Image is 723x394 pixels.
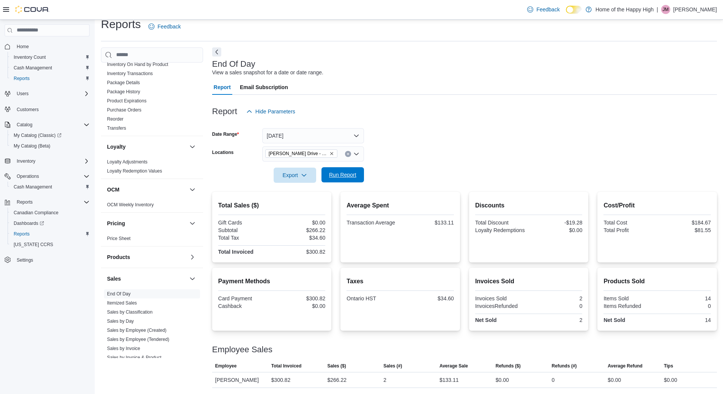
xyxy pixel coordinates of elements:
[603,201,711,210] h2: Cost/Profit
[2,119,93,130] button: Catalog
[475,295,527,301] div: Invoices Sold
[566,6,582,14] input: Dark Mode
[188,185,197,194] button: OCM
[14,54,46,60] span: Inventory Count
[107,116,123,122] span: Reorder
[383,375,386,385] div: 2
[2,254,93,265] button: Settings
[603,227,655,233] div: Total Profit
[11,131,65,140] a: My Catalog (Classic)
[101,234,203,246] div: Pricing
[17,173,39,179] span: Operations
[107,186,186,193] button: OCM
[11,53,49,62] a: Inventory Count
[212,149,234,155] label: Locations
[255,108,295,115] span: Hide Parameters
[107,143,126,151] h3: Loyalty
[271,363,302,369] span: Total Invoiced
[14,157,90,166] span: Inventory
[188,142,197,151] button: Loyalty
[17,91,28,97] span: Users
[2,197,93,207] button: Reports
[218,277,326,286] h2: Payment Methods
[11,63,90,72] span: Cash Management
[8,73,93,84] button: Reports
[2,88,93,99] button: Users
[107,275,186,283] button: Sales
[475,277,583,286] h2: Invoices Sold
[402,295,454,301] div: $34.60
[107,186,120,193] h3: OCM
[475,317,497,323] strong: Net Sold
[327,375,347,385] div: $266.22
[11,74,33,83] a: Reports
[552,375,555,385] div: 0
[107,253,130,261] h3: Products
[218,201,326,210] h2: Total Sales ($)
[107,202,154,207] a: OCM Weekly Inventory
[212,107,237,116] h3: Report
[107,89,140,95] span: Package History
[11,208,90,217] span: Canadian Compliance
[11,219,47,228] a: Dashboards
[101,200,203,212] div: OCM
[17,122,32,128] span: Catalog
[218,220,270,226] div: Gift Cards
[496,363,521,369] span: Refunds ($)
[17,107,39,113] span: Customers
[107,143,186,151] button: Loyalty
[603,277,711,286] h2: Products Sold
[107,125,126,131] span: Transfers
[8,229,93,239] button: Reports
[14,89,32,98] button: Users
[107,300,137,306] span: Itemized Sales
[101,157,203,179] div: Loyalty
[8,182,93,192] button: Cash Management
[402,220,454,226] div: $133.11
[8,218,93,229] a: Dashboards
[273,235,325,241] div: $34.60
[603,303,655,309] div: Items Refunded
[14,242,53,248] span: [US_STATE] CCRS
[353,151,359,157] button: Open list of options
[11,141,54,151] a: My Catalog (Beta)
[14,157,38,166] button: Inventory
[11,182,90,192] span: Cash Management
[101,17,141,32] h1: Reports
[673,5,717,14] p: [PERSON_NAME]
[107,291,131,297] a: End Of Day
[14,143,50,149] span: My Catalog (Beta)
[188,219,197,228] button: Pricing
[5,38,90,285] nav: Complex example
[663,5,669,14] span: JM
[107,275,121,283] h3: Sales
[212,131,239,137] label: Date Range
[14,104,90,114] span: Customers
[11,240,56,249] a: [US_STATE] CCRS
[107,98,146,104] a: Product Expirations
[107,309,153,315] a: Sales by Classification
[212,69,323,77] div: View a sales snapshot for a date or date range.
[14,89,90,98] span: Users
[278,168,312,183] span: Export
[214,80,231,95] span: Report
[664,375,677,385] div: $0.00
[659,317,711,323] div: 14
[107,253,186,261] button: Products
[475,303,527,309] div: InvoicesRefunded
[2,41,93,52] button: Home
[107,328,167,333] a: Sales by Employee (Created)
[530,295,582,301] div: 2
[107,61,168,67] span: Inventory On Hand by Product
[552,363,577,369] span: Refunds (#)
[107,71,153,76] a: Inventory Transactions
[329,171,356,179] span: Run Report
[17,257,33,263] span: Settings
[265,149,337,158] span: Dundas - Osler Drive - Friendly Stranger
[271,375,291,385] div: $300.82
[243,104,298,119] button: Hide Parameters
[603,220,655,226] div: Total Cost
[107,107,142,113] span: Purchase Orders
[345,151,351,157] button: Clear input
[218,295,270,301] div: Card Payment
